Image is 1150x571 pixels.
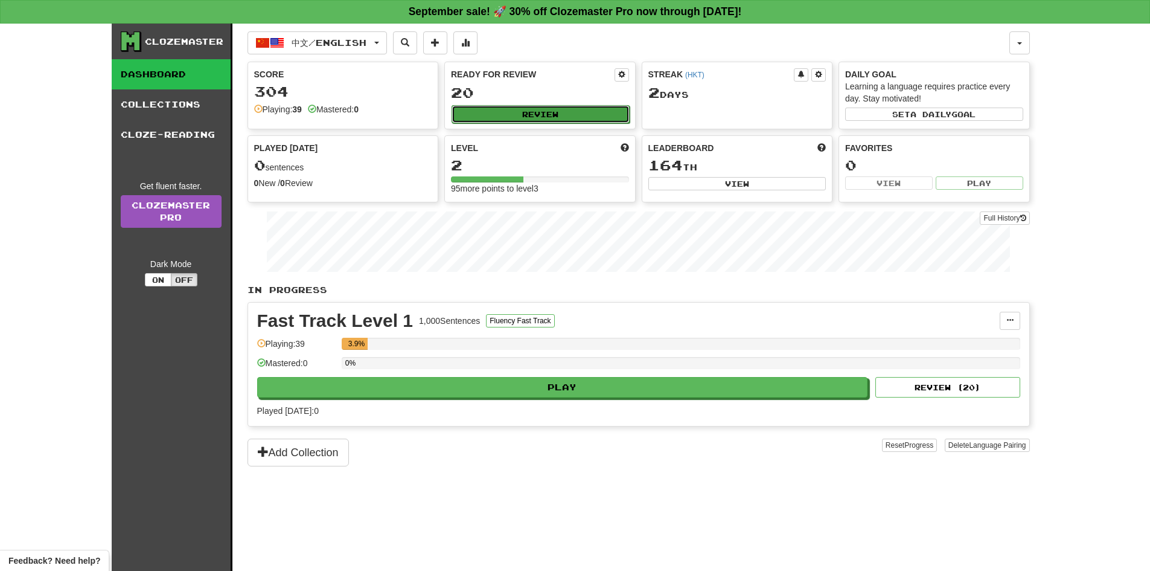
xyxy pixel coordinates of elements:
[451,85,629,100] div: 20
[845,142,1023,154] div: Favorites
[648,142,714,154] span: Leaderboard
[112,59,231,89] a: Dashboard
[145,36,223,48] div: Clozemaster
[254,178,259,188] strong: 0
[845,80,1023,105] div: Learning a language requires practice every day. Stay motivated!
[248,284,1030,296] p: In Progress
[254,158,432,173] div: sentences
[145,273,171,286] button: On
[453,31,478,54] button: More stats
[451,158,629,173] div: 2
[845,158,1023,173] div: 0
[292,105,302,114] strong: 39
[354,105,359,114] strong: 0
[254,103,302,115] div: Playing:
[648,158,826,173] div: th
[621,142,629,154] span: Score more points to level up
[257,406,319,416] span: Played [DATE]: 0
[248,31,387,54] button: 中文/English
[248,439,349,466] button: Add Collection
[257,377,868,398] button: Play
[254,68,432,80] div: Score
[423,31,447,54] button: Add sentence to collection
[280,178,285,188] strong: 0
[393,31,417,54] button: Search sentences
[875,377,1020,398] button: Review (20)
[451,68,615,80] div: Ready for Review
[121,180,222,192] div: Get fluent faster.
[486,314,554,327] button: Fluency Fast Track
[845,176,933,190] button: View
[451,182,629,195] div: 95 more points to level 3
[257,312,414,330] div: Fast Track Level 1
[936,176,1023,190] button: Play
[8,555,100,567] span: Open feedback widget
[308,103,359,115] div: Mastered:
[845,108,1023,121] button: Seta dailygoal
[648,156,683,173] span: 164
[451,142,478,154] span: Level
[980,211,1029,225] button: Full History
[171,273,197,286] button: Off
[910,110,951,118] span: a daily
[121,258,222,270] div: Dark Mode
[409,5,742,18] strong: September sale! 🚀 30% off Clozemaster Pro now through [DATE]!
[817,142,826,154] span: This week in points, UTC
[648,84,660,101] span: 2
[882,439,937,452] button: ResetProgress
[257,357,336,377] div: Mastered: 0
[292,37,366,48] span: 中文 / English
[648,177,826,190] button: View
[257,338,336,358] div: Playing: 39
[112,89,231,120] a: Collections
[969,441,1026,450] span: Language Pairing
[254,142,318,154] span: Played [DATE]
[648,85,826,101] div: Day s
[345,338,368,350] div: 3.9%
[254,84,432,99] div: 304
[121,195,222,228] a: ClozemasterPro
[845,68,1023,80] div: Daily Goal
[254,177,432,189] div: New / Review
[419,315,480,327] div: 1,000 Sentences
[452,105,630,123] button: Review
[685,71,704,79] a: (HKT)
[112,120,231,150] a: Cloze-Reading
[648,68,794,80] div: Streak
[254,156,266,173] span: 0
[904,441,933,450] span: Progress
[945,439,1030,452] button: DeleteLanguage Pairing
